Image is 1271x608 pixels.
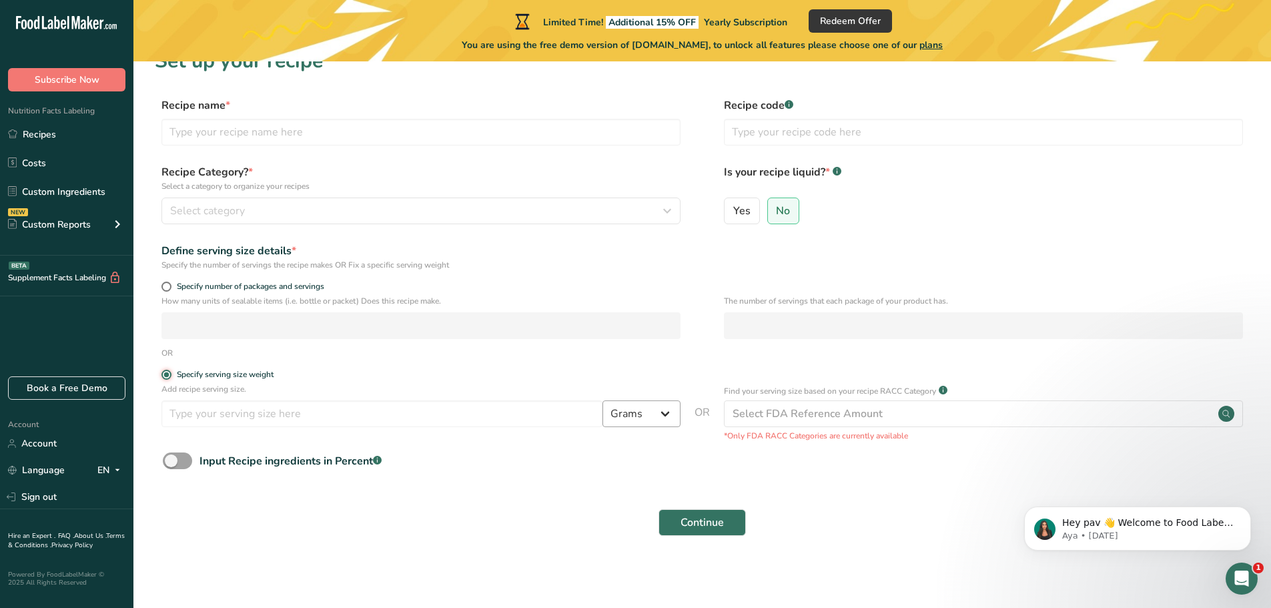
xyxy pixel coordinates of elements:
[659,509,746,536] button: Continue
[820,14,881,28] span: Redeem Offer
[51,541,93,550] a: Privacy Policy
[1004,479,1271,572] iframe: Intercom notifications message
[704,16,787,29] span: Yearly Subscription
[161,383,681,395] p: Add recipe serving size.
[35,73,99,87] span: Subscribe Now
[8,218,91,232] div: Custom Reports
[161,180,681,192] p: Select a category to organize your recipes
[733,406,883,422] div: Select FDA Reference Amount
[606,16,699,29] span: Additional 15% OFF
[161,400,602,427] input: Type your serving size here
[161,295,681,307] p: How many units of sealable items (i.e. bottle or packet) Does this recipe make.
[776,204,790,218] span: No
[58,531,74,541] a: FAQ .
[724,430,1243,442] p: *Only FDA RACC Categories are currently available
[161,347,173,359] div: OR
[177,370,274,380] div: Specify serving size weight
[74,531,106,541] a: About Us .
[512,13,787,29] div: Limited Time!
[919,39,943,51] span: plans
[9,262,29,270] div: BETA
[97,463,125,479] div: EN
[724,119,1243,145] input: Type your recipe code here
[724,97,1243,113] label: Recipe code
[8,68,125,91] button: Subscribe Now
[8,531,125,550] a: Terms & Conditions .
[681,515,724,531] span: Continue
[8,376,125,400] a: Book a Free Demo
[8,208,28,216] div: NEW
[724,295,1243,307] p: The number of servings that each package of your product has.
[161,259,681,271] div: Specify the number of servings the recipe makes OR Fix a specific serving weight
[199,453,382,469] div: Input Recipe ingredients in Percent
[161,164,681,192] label: Recipe Category?
[733,204,751,218] span: Yes
[8,459,65,482] a: Language
[724,385,936,397] p: Find your serving size based on your recipe RACC Category
[8,531,55,541] a: Hire an Expert .
[161,198,681,224] button: Select category
[171,282,324,292] span: Specify number of packages and servings
[161,119,681,145] input: Type your recipe name here
[8,571,125,587] div: Powered By FoodLabelMaker © 2025 All Rights Reserved
[462,38,943,52] span: You are using the free demo version of [DOMAIN_NAME], to unlock all features please choose one of...
[161,243,681,259] div: Define serving size details
[695,404,710,442] span: OR
[1226,563,1258,595] iframe: Intercom live chat
[724,164,1243,192] label: Is your recipe liquid?
[809,9,892,33] button: Redeem Offer
[170,203,245,219] span: Select category
[161,97,681,113] label: Recipe name
[1253,563,1264,573] span: 1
